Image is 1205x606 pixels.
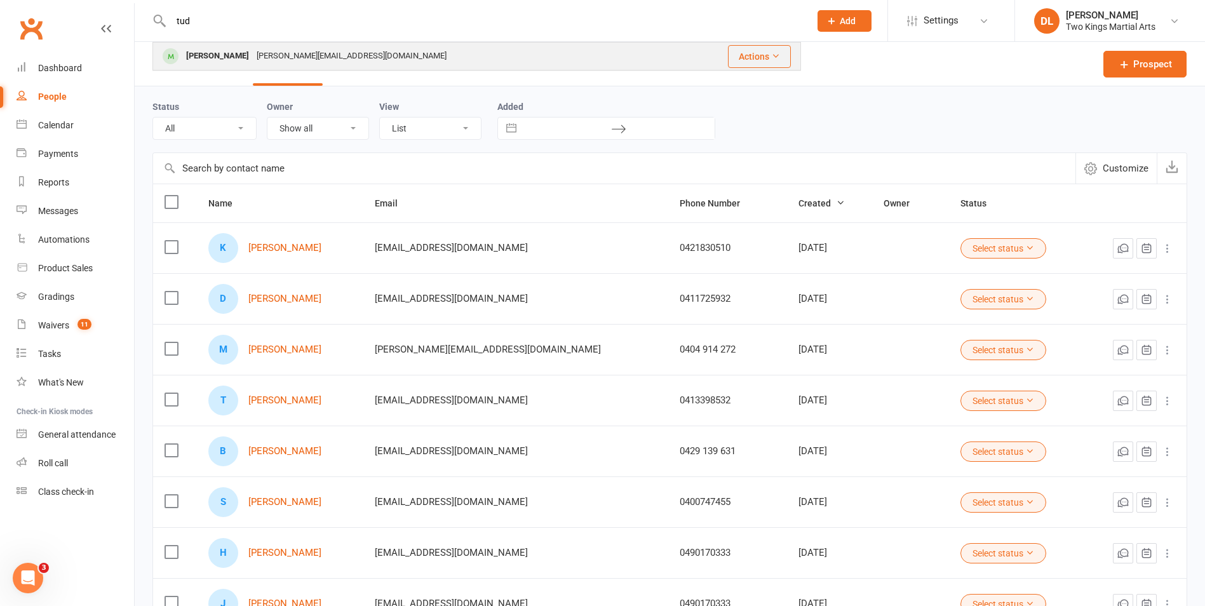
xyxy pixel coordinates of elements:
a: Dashboard [17,54,134,83]
div: Class check-in [38,487,94,497]
a: Gradings [17,283,134,311]
a: Product Sales [17,254,134,283]
button: Select status [960,289,1046,309]
a: People [17,83,134,111]
a: [PERSON_NAME] [248,293,321,304]
button: Select status [960,543,1046,563]
div: [PERSON_NAME] [1066,10,1155,21]
a: Prospect [1103,51,1187,77]
span: Phone Number [680,198,754,208]
div: Tasks [38,349,61,359]
button: Add [818,10,872,32]
div: [DATE] [798,293,861,304]
div: [DATE] [798,497,861,508]
div: [DATE] [798,446,861,457]
a: Payments [17,140,134,168]
div: Messages [38,206,78,216]
div: 0421830510 [680,243,776,253]
button: Interact with the calendar and add the check-in date for your trip. [500,118,523,139]
div: Sarah [208,487,238,517]
span: 11 [77,319,91,330]
span: [EMAIL_ADDRESS][DOMAIN_NAME] [375,388,528,412]
a: [PERSON_NAME] [248,344,321,355]
div: 0404 914 272 [680,344,776,355]
label: Owner [267,102,293,112]
button: Status [960,196,1000,211]
button: Select status [960,340,1046,360]
a: Class kiosk mode [17,478,134,506]
div: Billy [208,436,238,466]
div: 0490170333 [680,548,776,558]
a: [PERSON_NAME] [248,548,321,558]
div: 0411725932 [680,293,776,304]
button: Phone Number [680,196,754,211]
div: Calendar [38,120,74,130]
button: Select status [960,441,1046,462]
span: [EMAIL_ADDRESS][DOMAIN_NAME] [375,490,528,514]
div: Dashboard [38,63,82,73]
span: Customize [1103,161,1148,176]
a: [PERSON_NAME] [248,446,321,457]
div: 0413398532 [680,395,776,406]
div: Damian [208,284,238,314]
a: Waivers 11 [17,311,134,340]
span: 3 [39,563,49,573]
span: Owner [884,198,924,208]
div: People [38,91,67,102]
div: [DATE] [798,395,861,406]
div: Koby [208,233,238,263]
span: Add [840,16,856,26]
a: Clubworx [15,13,47,44]
div: Mason [208,335,238,365]
button: Select status [960,238,1046,259]
span: Created [798,198,845,208]
div: Two Kings Martial Arts [1066,21,1155,32]
div: 0400747455 [680,497,776,508]
a: Roll call [17,449,134,478]
span: Email [375,198,412,208]
label: Status [152,102,179,112]
div: Payments [38,149,78,159]
span: [EMAIL_ADDRESS][DOMAIN_NAME] [375,541,528,565]
a: Messages [17,197,134,226]
span: [PERSON_NAME][EMAIL_ADDRESS][DOMAIN_NAME] [375,337,601,361]
input: Search... [167,12,801,30]
a: Tasks [17,340,134,368]
span: [EMAIL_ADDRESS][DOMAIN_NAME] [375,236,528,260]
div: [PERSON_NAME] [182,47,253,65]
a: Reports [17,168,134,197]
button: Customize [1075,153,1157,184]
a: [PERSON_NAME] [248,497,321,508]
a: Automations [17,226,134,254]
div: Tijana [208,386,238,415]
div: Reports [38,177,69,187]
button: Owner [884,196,924,211]
label: View [379,102,399,112]
div: [DATE] [798,243,861,253]
button: Created [798,196,845,211]
iframe: Intercom live chat [13,563,43,593]
input: Search by contact name [153,153,1075,184]
div: DL [1034,8,1060,34]
a: What's New [17,368,134,397]
a: General attendance kiosk mode [17,421,134,449]
span: Settings [924,6,959,35]
div: Roll call [38,458,68,468]
div: Hunter [208,538,238,568]
button: Select status [960,492,1046,513]
button: Actions [728,45,791,68]
span: Prospect [1133,57,1172,72]
div: [PERSON_NAME][EMAIL_ADDRESS][DOMAIN_NAME] [253,47,450,65]
span: [EMAIL_ADDRESS][DOMAIN_NAME] [375,286,528,311]
a: [PERSON_NAME] [248,243,321,253]
div: What's New [38,377,84,387]
button: Select status [960,391,1046,411]
div: General attendance [38,429,116,440]
label: Added [497,102,715,112]
div: Automations [38,234,90,245]
button: Email [375,196,412,211]
button: Name [208,196,246,211]
span: Status [960,198,1000,208]
div: [DATE] [798,548,861,558]
span: Name [208,198,246,208]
